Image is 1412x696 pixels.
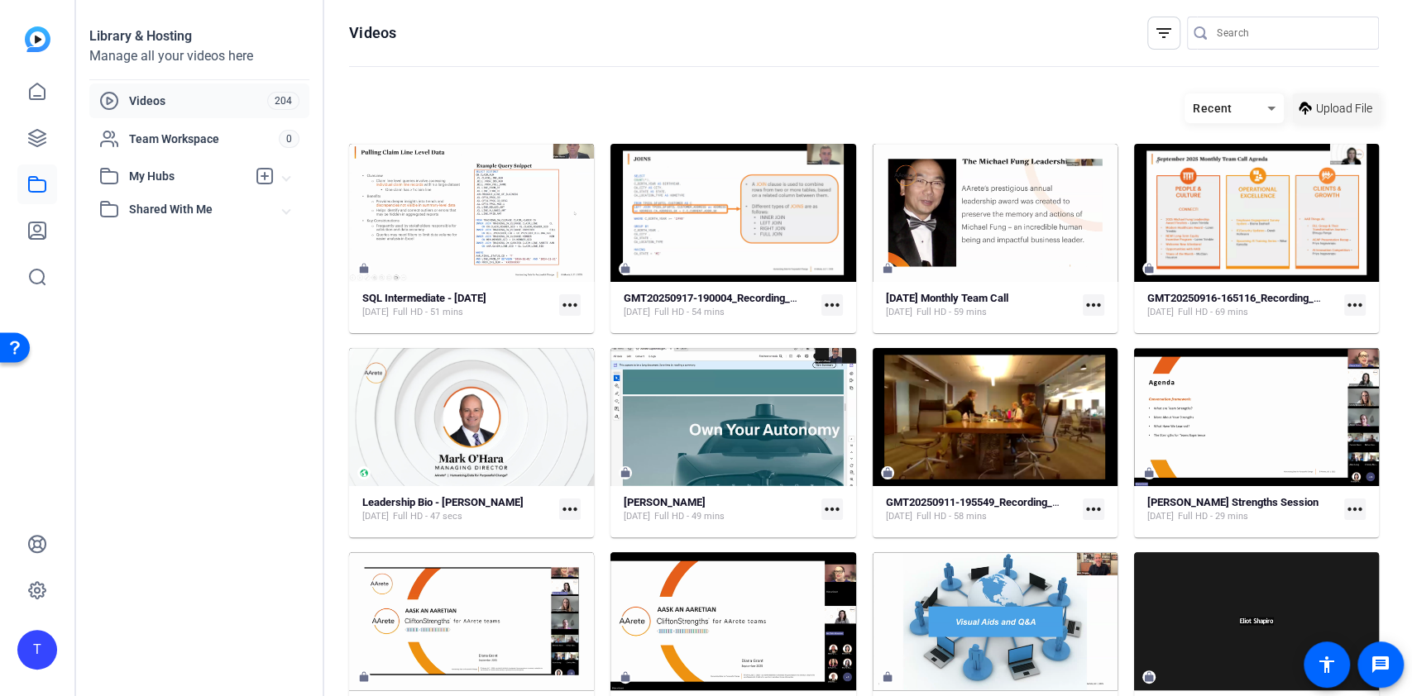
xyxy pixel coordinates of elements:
span: Shared With Me [129,201,283,218]
span: Full HD - 59 mins [917,306,987,319]
h1: Videos [349,23,396,43]
span: [DATE] [624,306,650,319]
a: [PERSON_NAME][DATE]Full HD - 49 mins [624,496,814,523]
strong: GMT20250917-190004_Recording_1920x1200 [624,292,842,304]
img: blue-gradient.svg [25,26,50,52]
button: Upload File [1292,93,1379,123]
span: Full HD - 49 mins [654,510,725,523]
a: [DATE] Monthly Team Call[DATE]Full HD - 59 mins [886,292,1076,319]
a: Leadership Bio - [PERSON_NAME][DATE]Full HD - 47 secs [362,496,553,523]
span: [DATE] [362,306,389,319]
strong: Leadership Bio - [PERSON_NAME] [362,496,524,508]
mat-icon: more_horiz [1083,498,1104,520]
mat-icon: more_horiz [559,294,581,316]
span: Recent [1193,102,1233,115]
a: [PERSON_NAME] Strengths Session[DATE]Full HD - 29 mins [1147,496,1338,523]
span: My Hubs [129,168,247,185]
span: [DATE] [362,510,389,523]
strong: [DATE] Monthly Team Call [886,292,1008,304]
mat-icon: message [1371,655,1390,675]
mat-icon: more_horiz [559,498,581,520]
strong: GMT20250911-195549_Recording_1920x1200 [886,496,1104,508]
mat-icon: more_horiz [1344,498,1366,520]
strong: [PERSON_NAME] Strengths Session [1147,496,1319,508]
span: 204 [267,92,299,110]
span: Upload File [1316,100,1372,117]
mat-expansion-panel-header: My Hubs [89,160,309,193]
span: Full HD - 29 mins [1178,510,1248,523]
a: SQL Intermediate - [DATE][DATE]Full HD - 51 mins [362,292,553,319]
mat-icon: more_horiz [1344,294,1366,316]
div: Manage all your videos here [89,46,309,66]
span: [DATE] [1147,306,1174,319]
strong: [PERSON_NAME] [624,496,706,508]
span: Full HD - 51 mins [393,306,463,319]
mat-expansion-panel-header: Shared With Me [89,193,309,226]
a: GMT20250911-195549_Recording_1920x1200[DATE]Full HD - 58 mins [886,496,1076,523]
div: T [17,630,57,670]
span: Full HD - 69 mins [1178,306,1248,319]
strong: SQL Intermediate - [DATE] [362,292,486,304]
mat-icon: more_horiz [1083,294,1104,316]
span: 0 [279,130,299,148]
strong: GMT20250916-165116_Recording_1920x1200 [1147,292,1366,304]
div: Library & Hosting [89,26,309,46]
span: Team Workspace [129,131,279,147]
span: [DATE] [1147,510,1174,523]
span: Videos [129,93,267,109]
span: [DATE] [886,306,912,319]
mat-icon: accessibility [1317,655,1337,675]
a: GMT20250917-190004_Recording_1920x1200[DATE]Full HD - 54 mins [624,292,814,319]
a: GMT20250916-165116_Recording_1920x1200[DATE]Full HD - 69 mins [1147,292,1338,319]
mat-icon: filter_list [1154,23,1174,43]
mat-icon: more_horiz [821,294,843,316]
input: Search [1217,23,1366,43]
span: Full HD - 54 mins [654,306,725,319]
mat-icon: more_horiz [821,498,843,520]
span: Full HD - 58 mins [917,510,987,523]
span: [DATE] [886,510,912,523]
span: Full HD - 47 secs [393,510,462,523]
span: [DATE] [624,510,650,523]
